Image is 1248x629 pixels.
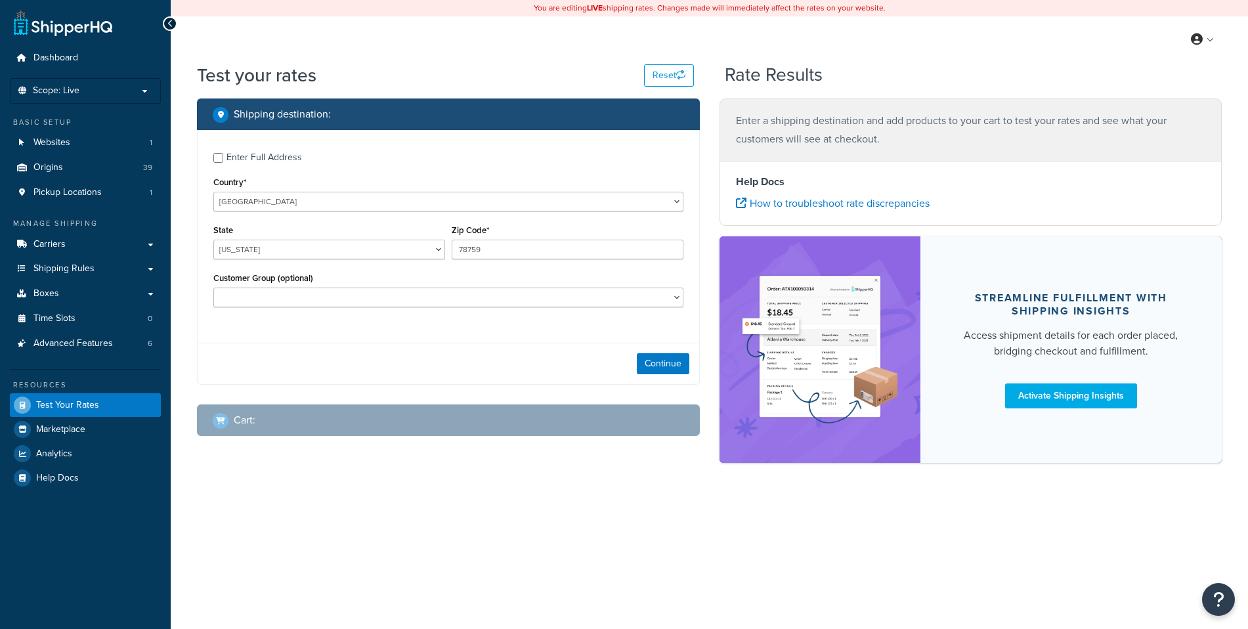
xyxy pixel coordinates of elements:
button: Open Resource Center [1202,583,1235,616]
p: Enter a shipping destination and add products to your cart to test your rates and see what your c... [736,112,1206,148]
span: 0 [148,313,152,324]
li: Pickup Locations [10,181,161,205]
span: 1 [150,187,152,198]
span: Advanced Features [33,338,113,349]
span: Origins [33,162,63,173]
label: Customer Group (optional) [213,273,313,283]
a: Origins39 [10,156,161,180]
div: Access shipment details for each order placed, bridging checkout and fulfillment. [952,328,1190,359]
label: State [213,225,233,235]
input: Enter Full Address [213,153,223,163]
a: Analytics [10,442,161,466]
h1: Test your rates [197,62,316,88]
button: Continue [637,353,689,374]
label: Zip Code* [452,225,489,235]
h4: Help Docs [736,174,1206,190]
a: Pickup Locations1 [10,181,161,205]
button: Reset [644,64,694,87]
a: Dashboard [10,46,161,70]
h2: Cart : [234,414,255,426]
span: Time Slots [33,313,75,324]
span: Help Docs [36,473,79,484]
a: Websites1 [10,131,161,155]
span: 39 [143,162,152,173]
a: Advanced Features6 [10,332,161,356]
div: Resources [10,380,161,391]
span: Analytics [36,448,72,460]
a: Carriers [10,232,161,257]
b: LIVE [587,2,603,14]
div: Manage Shipping [10,218,161,229]
li: Websites [10,131,161,155]
span: Pickup Locations [33,187,102,198]
span: Shipping Rules [33,263,95,274]
li: Advanced Features [10,332,161,356]
a: How to troubleshoot rate discrepancies [736,196,930,211]
h2: Rate Results [725,65,823,85]
span: Test Your Rates [36,400,99,411]
a: Help Docs [10,466,161,490]
label: Country* [213,177,246,187]
span: Dashboard [33,53,78,64]
span: Scope: Live [33,85,79,97]
span: Marketplace [36,424,85,435]
a: Time Slots0 [10,307,161,331]
a: Test Your Rates [10,393,161,417]
span: 1 [150,137,152,148]
li: Origins [10,156,161,180]
span: Boxes [33,288,59,299]
img: feature-image-si-e24932ea9b9fcd0ff835db86be1ff8d589347e8876e1638d903ea230a36726be.png [739,256,901,443]
a: Activate Shipping Insights [1005,383,1137,408]
span: 6 [148,338,152,349]
div: Enter Full Address [226,148,302,167]
h2: Shipping destination : [234,108,331,120]
a: Shipping Rules [10,257,161,281]
a: Boxes [10,282,161,306]
a: Marketplace [10,418,161,441]
span: Carriers [33,239,66,250]
div: Basic Setup [10,117,161,128]
li: Time Slots [10,307,161,331]
span: Websites [33,137,70,148]
div: Streamline Fulfillment with Shipping Insights [952,292,1190,318]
